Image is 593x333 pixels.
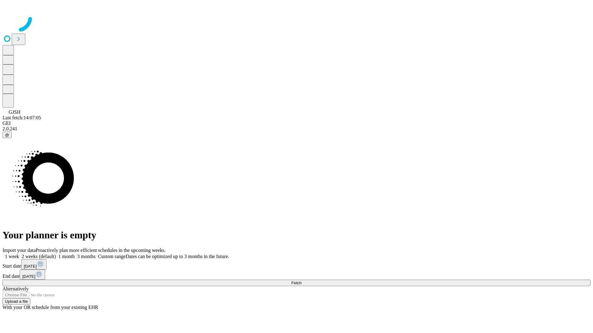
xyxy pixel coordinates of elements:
[2,259,591,269] div: Start date
[20,269,45,280] button: [DATE]
[77,254,95,259] span: 3 months
[2,229,591,241] h1: Your planner is empty
[36,248,166,253] span: Proactively plan more efficient schedules in the upcoming weeks.
[291,281,301,285] span: Fetch
[2,126,591,132] div: 2.0.241
[58,254,75,259] span: 1 month
[2,269,591,280] div: End date
[5,133,9,137] span: @
[22,254,56,259] span: 2 weeks (default)
[21,259,47,269] button: [DATE]
[2,298,30,305] button: Upload a file
[24,264,37,269] span: [DATE]
[2,121,591,126] div: GEI
[2,280,591,286] button: Fetch
[9,109,20,115] span: GJSH
[126,254,229,259] span: Dates can be optimized up to 3 months in the future.
[2,132,12,138] button: @
[2,305,98,310] span: With your OR schedule from your existing EHR
[5,254,19,259] span: 1 week
[22,274,35,279] span: [DATE]
[98,254,125,259] span: Custom range
[2,248,36,253] span: Import your data
[2,286,28,291] span: Alternatively
[2,115,41,120] span: Last fetch: 14:07:05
